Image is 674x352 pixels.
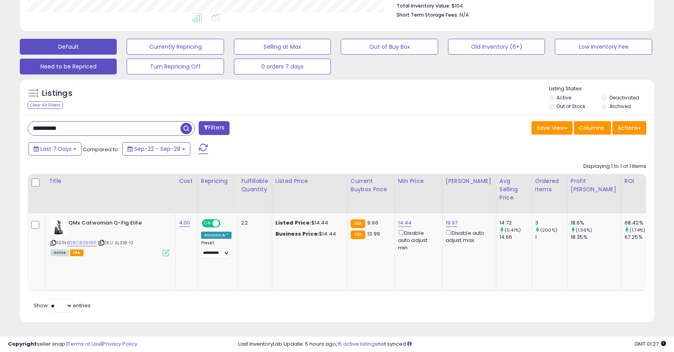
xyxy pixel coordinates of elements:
div: Clear All Filters [28,101,63,109]
b: Listed Price: [275,219,311,226]
span: OFF [219,220,232,227]
label: Archived [609,103,631,110]
button: Currently Repricing [127,39,224,55]
button: Filters [199,121,230,135]
a: Privacy Policy [103,340,137,348]
div: seller snap | | [8,341,137,348]
button: Old Inventory (6+) [448,39,545,55]
div: Current Buybox Price [351,177,391,194]
button: Default [20,39,117,55]
div: Disable auto adjust max [446,228,490,244]
button: 0 orders 7 days [234,59,331,74]
div: 68.42% [625,219,657,226]
div: 18.6% [571,219,621,226]
span: Columns [579,124,604,132]
div: Avg Selling Price [499,177,528,202]
small: (200%) [540,227,557,233]
div: $14.44 [275,219,341,226]
strong: Copyright [8,340,37,348]
div: Min Price [398,177,439,185]
button: Actions [612,121,646,135]
b: Short Term Storage Fees: [397,11,458,18]
span: | SKU: AL318-13 [98,240,134,246]
div: Title [49,177,172,185]
button: Columns [574,121,611,135]
div: [PERSON_NAME] [446,177,493,185]
button: Save View [532,121,573,135]
a: B08C82849F [67,240,97,246]
small: FBA [351,230,365,239]
h5: Listings [42,88,72,99]
button: Turn Repricing Off [127,59,224,74]
a: 4.00 [179,219,190,227]
span: 9.96 [367,219,378,226]
b: Total Inventory Value: [397,2,450,9]
img: 41j--2z5HzL._SL40_.jpg [51,219,66,235]
label: Out of Stock [556,103,585,110]
div: Fulfillable Quantity [241,177,268,194]
a: Terms of Use [68,340,101,348]
div: Listed Price [275,177,344,185]
button: Last 7 Days [28,142,82,156]
button: Selling at Max [234,39,331,55]
div: Amazon AI * [201,232,232,239]
div: Profit [PERSON_NAME] [571,177,618,194]
button: Low Inventory Fee [555,39,652,55]
small: (0.41%) [505,227,521,233]
small: (1.36%) [576,227,592,233]
div: 3 [535,219,567,226]
div: 1 [535,234,567,241]
span: Last 7 Days [40,145,72,153]
span: All listings currently available for purchase on Amazon [51,249,69,256]
small: (1.74%) [630,227,645,233]
span: ON [203,220,213,227]
label: Active [556,94,571,101]
span: 13.99 [367,230,380,238]
div: Disable auto adjust min [398,228,436,251]
span: FBA [70,249,84,256]
button: Sep-22 - Sep-28 [122,142,190,156]
div: 18.35% [571,234,621,241]
span: Sep-22 - Sep-28 [134,145,180,153]
div: Displaying 1 to 1 of 1 items [583,163,646,170]
button: Need to be Repriced [20,59,117,74]
div: Preset: [201,240,232,258]
span: N/A [459,11,469,19]
a: 19.97 [446,219,458,227]
label: Deactivated [609,94,639,101]
div: ROI [625,177,653,185]
div: 67.25% [625,234,657,241]
div: Cost [179,177,194,185]
div: Last InventoryLab Update: 5 hours ago, not synced. [238,341,666,348]
div: 14.66 [499,234,532,241]
b: Business Price: [275,230,319,238]
div: Repricing [201,177,235,185]
span: Show: entries [34,302,91,309]
p: Listing States: [549,85,654,93]
div: 22 [241,219,266,226]
small: FBA [351,219,365,228]
div: 14.72 [499,219,532,226]
a: 15 active listings [337,340,378,348]
b: QMx Catwoman Q-Fig Elite [68,219,165,229]
span: 2025-10-7 01:27 GMT [634,340,666,348]
a: 14.44 [398,219,412,227]
div: Ordered Items [535,177,564,194]
div: ASIN: [51,219,169,255]
button: Out of Buy Box [341,39,438,55]
li: $104 [397,0,640,10]
span: Compared to: [83,146,119,153]
div: $14.44 [275,230,341,238]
